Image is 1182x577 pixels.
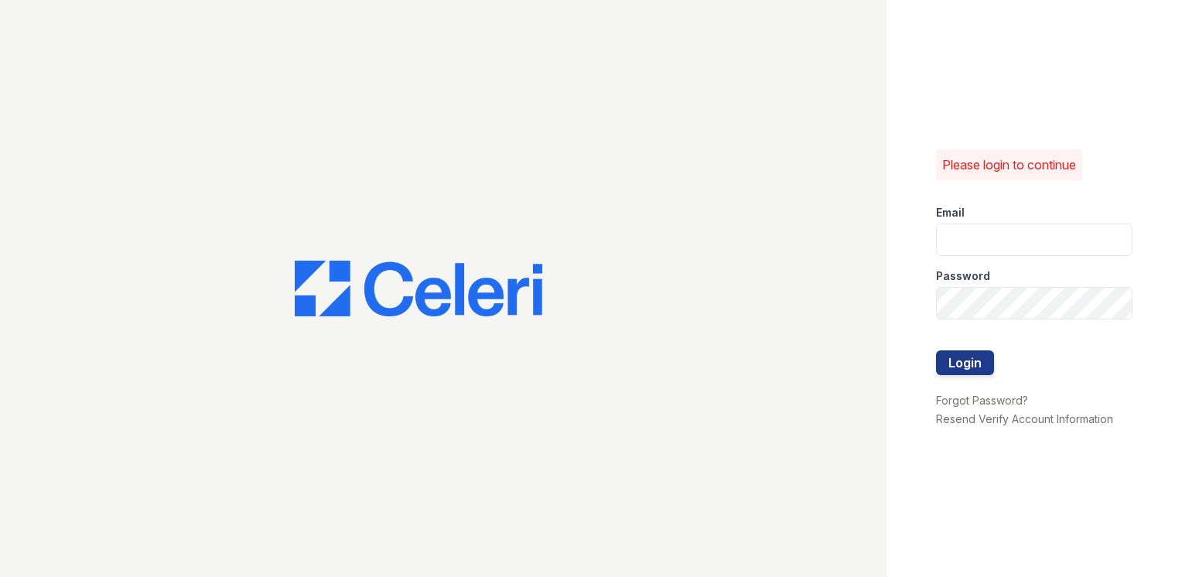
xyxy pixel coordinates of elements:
[936,350,994,375] button: Login
[936,412,1113,425] a: Resend Verify Account Information
[936,205,965,220] label: Email
[942,155,1076,174] p: Please login to continue
[295,261,542,316] img: CE_Logo_Blue-a8612792a0a2168367f1c8372b55b34899dd931a85d93a1a3d3e32e68fde9ad4.png
[936,268,990,284] label: Password
[936,394,1028,407] a: Forgot Password?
